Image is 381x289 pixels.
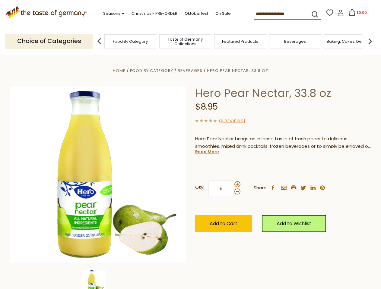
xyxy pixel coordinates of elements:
[364,35,376,47] img: next arrow
[161,37,209,46] a: Taste of Germany Collections
[5,34,93,48] p: Choice of Categories
[208,180,233,197] input: Qty:
[103,10,124,17] a: Seasons
[210,220,237,227] span: Add to Cart
[195,215,252,232] button: Add to Cart
[345,9,371,18] button: $0.00
[195,101,218,113] span: $8.95
[207,68,268,73] a: Hero Pear Nectar, 33.8 oz
[195,184,204,191] strong: Qty:
[195,149,219,155] a: Read More
[10,86,186,263] img: Hero Pear Nectar, 33.8 oz
[221,118,243,124] a: 0 Reviews
[178,68,202,73] a: Beverages
[254,184,268,192] span: Share:
[327,39,373,44] a: Baking, Cakes, Desserts
[219,118,245,124] span: ( )
[93,35,105,47] img: previous arrow
[215,10,231,17] a: On Sale
[357,10,367,15] span: $0.00
[185,10,208,17] a: Oktoberfest
[113,68,125,73] a: Home
[284,39,306,44] a: Beverages
[132,10,177,17] a: Christmas - PRE-ORDER
[130,68,173,73] a: Food By Category
[262,215,326,232] a: Add to Wishlist
[195,135,372,150] p: Hero Pear Nectar brings an intense taste of fresh pears to delicious smoothies, mixed drink cockt...
[113,39,148,44] a: Food By Category
[195,86,372,100] h1: Hero Pear Nectar, 33.8 oz
[222,39,258,44] a: Featured Products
